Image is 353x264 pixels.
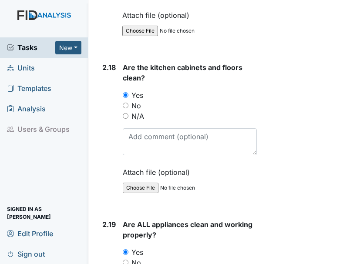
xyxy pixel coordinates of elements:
[131,90,143,100] label: Yes
[7,206,81,220] span: Signed in as [PERSON_NAME]
[123,63,242,82] span: Are the kitchen cabinets and floors clean?
[7,82,51,95] span: Templates
[55,41,81,54] button: New
[131,247,143,257] label: Yes
[123,92,128,98] input: Yes
[7,247,45,261] span: Sign out
[123,113,128,119] input: N/A
[123,249,128,255] input: Yes
[131,100,141,111] label: No
[102,219,116,230] label: 2.19
[123,162,193,177] label: Attach file (optional)
[131,111,144,121] label: N/A
[7,227,53,240] span: Edit Profile
[123,103,128,108] input: No
[7,61,35,75] span: Units
[102,62,116,73] label: 2.18
[122,5,193,20] label: Attach file (optional)
[123,220,252,239] span: Are ALL appliances clean and working properly?
[7,102,46,116] span: Analysis
[7,42,55,53] a: Tasks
